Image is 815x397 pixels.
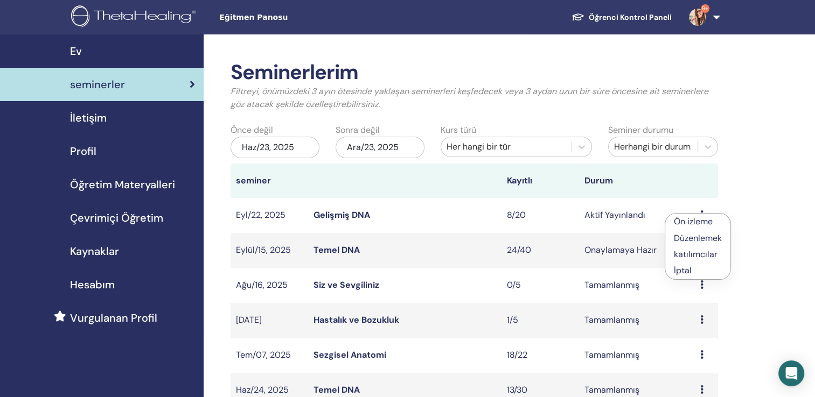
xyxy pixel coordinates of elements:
[231,338,308,373] td: Tem/07, 2025
[70,243,119,259] span: Kaynaklar
[674,249,718,260] a: katılımcılar
[701,4,709,13] span: 9+
[70,143,96,159] span: Profil
[579,338,694,373] td: Tamamlanmış
[608,124,673,137] label: Seminer durumu
[501,338,579,373] td: 18/22
[231,137,319,158] div: Haz/23, 2025
[336,137,424,158] div: Ara/23, 2025
[70,310,157,326] span: Vurgulanan Profil
[579,164,694,198] th: Durum
[231,303,308,338] td: [DATE]
[219,12,381,23] span: Eğitmen Panosu
[231,164,308,198] th: seminer
[231,198,308,233] td: Eyl/22, 2025
[572,12,584,22] img: graduation-cap-white.svg
[336,124,380,137] label: Sonra değil
[231,85,718,111] p: Filtreyi, önümüzdeki 3 ayın ötesinde yaklaşan seminerleri keşfedecek veya 3 aydan uzun bir süre ö...
[674,216,713,227] a: Ön izleme
[314,314,399,325] a: Hastalık ve Bozukluk
[70,76,125,93] span: seminerler
[70,176,175,193] span: Öğretim Materyalleri
[447,140,567,153] div: Her hangi bir tür
[231,268,308,303] td: Ağu/16, 2025
[589,12,672,22] font: Öğrenci Kontrol Paneli
[614,140,692,153] div: Herhangi bir durum
[71,5,200,30] img: logo.png
[314,279,379,290] a: Siz ve Sevgiliniz
[579,233,694,268] td: Onaylamaya Hazır
[501,164,579,198] th: Kayıtlı
[501,303,579,338] td: 1/5
[501,198,579,233] td: 8/20
[501,233,579,268] td: 24/40
[501,268,579,303] td: 0/5
[441,124,476,137] label: Kurs türü
[579,303,694,338] td: Tamamlanmış
[689,9,706,26] img: default.jpg
[70,277,115,293] span: Hesabım
[70,210,163,226] span: Çevrimiçi Öğretim
[314,209,370,221] a: Gelişmiş DNA
[674,264,722,277] p: İptal
[231,124,273,137] label: Önce değil
[778,360,804,386] div: Intercom Messenger'ı açın
[314,349,386,360] a: Sezgisel Anatomi
[314,384,360,395] a: Temel DNA
[231,233,308,268] td: Eylül/15, 2025
[674,232,722,244] a: Düzenlemek
[563,8,680,27] a: Öğrenci Kontrol Paneli
[579,198,694,233] td: Aktif Yayınlandı
[579,268,694,303] td: Tamamlanmış
[231,60,718,85] h2: Seminerlerim
[70,110,107,126] span: İletişim
[70,43,82,59] span: Ev
[314,244,360,256] a: Temel DNA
